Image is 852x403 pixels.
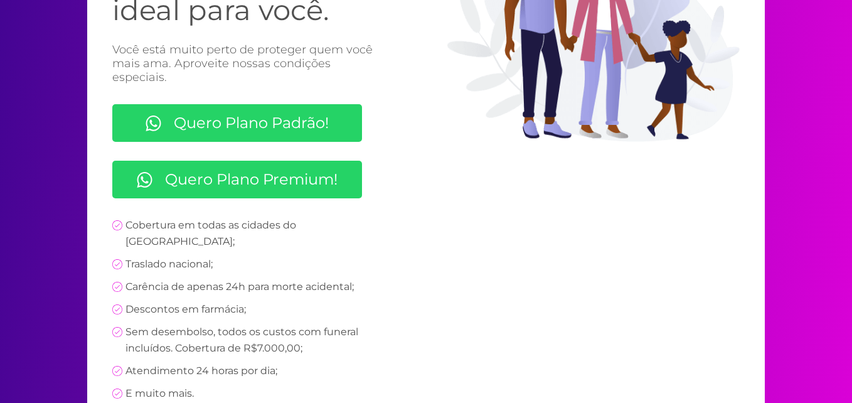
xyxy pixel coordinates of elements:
[112,301,382,318] li: Descontos em farmácia;
[112,385,382,402] li: E muito mais.
[112,282,122,292] img: check
[112,389,122,399] img: check
[112,217,382,250] li: Cobertura em todas as cidades do [GEOGRAPHIC_DATA];
[112,366,122,376] img: check
[137,172,152,188] img: fale com consultor
[112,43,382,84] p: Você está muito perto de proteger quem você mais ama. Aproveite nossas condições especiais.
[112,363,382,379] li: Atendimento 24 horas por dia;
[112,161,362,198] a: Quero Plano Premium!
[112,259,122,269] img: check
[112,327,122,337] img: check
[146,116,161,131] img: fale com consultor
[112,279,382,295] li: Carência de apenas 24h para morte acidental;
[112,220,122,230] img: check
[112,256,382,272] li: Traslado nacional;
[112,304,122,314] img: check
[112,324,382,357] li: Sem desembolso, todos os custos com funeral incluídos. Cobertura de R$7.000,00;
[112,104,362,142] a: Quero Plano Padrão!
